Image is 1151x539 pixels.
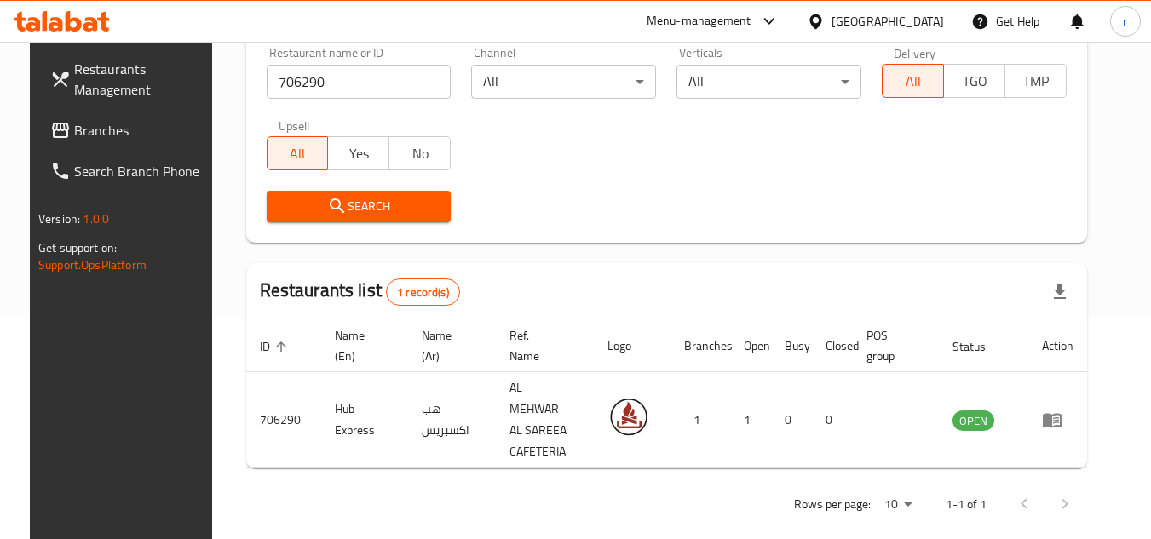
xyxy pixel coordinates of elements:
td: 1 [670,372,730,468]
span: POS group [866,325,918,366]
div: Menu-management [647,11,751,32]
td: 1 [730,372,771,468]
td: هب اكسبريس [408,372,496,468]
span: All [889,69,937,94]
button: TMP [1004,64,1067,98]
div: Total records count [386,278,460,306]
span: Name (Ar) [422,325,475,366]
div: All [471,65,656,99]
img: Hub Express [607,395,650,438]
td: 706290 [246,372,321,468]
span: 1 record(s) [387,284,459,301]
th: Action [1028,320,1087,372]
span: Yes [335,141,383,166]
span: Get support on: [38,237,117,259]
span: ID [260,336,292,357]
p: Rows per page: [794,494,871,515]
button: All [882,64,944,98]
div: Rows per page: [878,492,918,518]
h2: Restaurants list [260,278,460,306]
a: Branches [37,110,222,151]
button: TGO [943,64,1005,98]
p: 1-1 of 1 [946,494,987,515]
button: All [267,136,329,170]
span: Version: [38,208,80,230]
a: Restaurants Management [37,49,222,110]
td: 0 [812,372,853,468]
span: OPEN [952,411,994,431]
th: Logo [594,320,670,372]
td: 0 [771,372,812,468]
span: Restaurants Management [74,59,209,100]
label: Upsell [279,119,310,131]
span: r [1123,12,1127,31]
span: Branches [74,120,209,140]
div: Export file [1039,272,1080,313]
div: OPEN [952,410,994,431]
td: AL MEHWAR AL SAREEA CAFETERIA [496,372,594,468]
span: All [274,141,322,166]
th: Closed [812,320,853,372]
div: All [676,65,861,99]
button: No [388,136,451,170]
th: Branches [670,320,730,372]
a: Support.OpsPlatform [38,254,147,276]
table: enhanced table [246,320,1087,468]
td: Hub Express [321,372,409,468]
input: Search for restaurant name or ID.. [267,65,452,99]
span: Status [952,336,1008,357]
span: 1.0.0 [83,208,109,230]
button: Yes [327,136,389,170]
span: TGO [951,69,998,94]
span: TMP [1012,69,1060,94]
span: Search [280,196,438,217]
span: No [396,141,444,166]
div: [GEOGRAPHIC_DATA] [832,12,944,31]
th: Open [730,320,771,372]
span: Name (En) [335,325,388,366]
label: Delivery [894,47,936,59]
a: Search Branch Phone [37,151,222,192]
th: Busy [771,320,812,372]
span: Ref. Name [509,325,573,366]
button: Search [267,191,452,222]
span: Search Branch Phone [74,161,209,181]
